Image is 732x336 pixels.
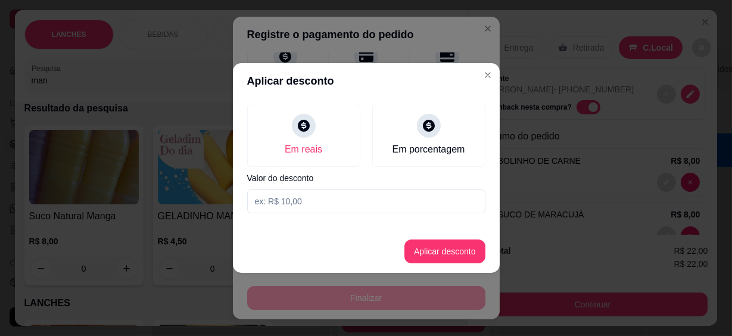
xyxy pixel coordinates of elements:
[393,142,465,157] div: Em porcentagem
[285,142,322,157] div: Em reais
[404,239,485,263] button: Aplicar desconto
[478,66,497,85] button: Close
[233,63,500,99] header: Aplicar desconto
[247,174,485,182] label: Valor do desconto
[247,189,485,213] input: Valor do desconto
